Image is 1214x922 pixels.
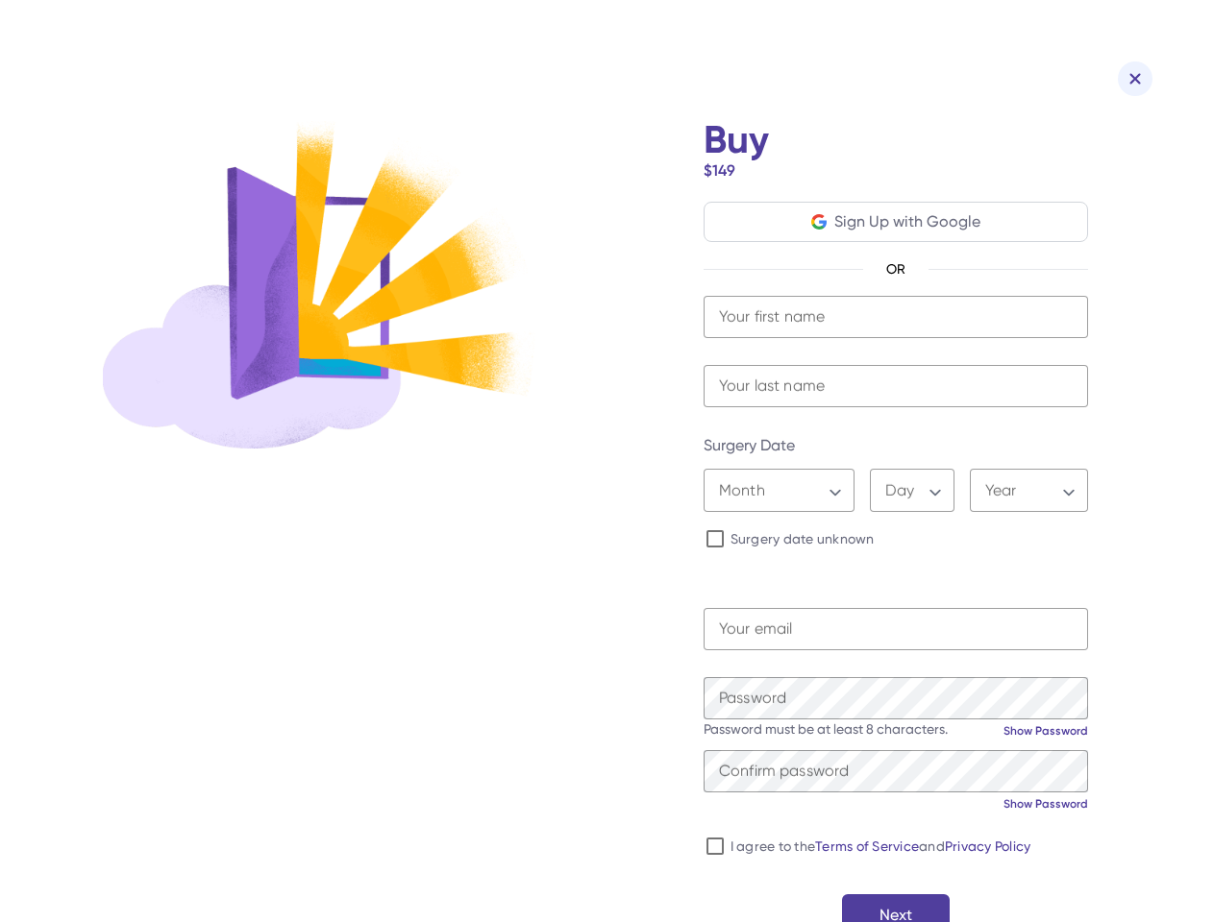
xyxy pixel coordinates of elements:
button: Sign Up with Google [811,210,980,233]
label: I agree to the and [727,837,1031,856]
a: Show Password [1003,723,1088,739]
a: Terms of Service [815,838,919,854]
label: Surgery Date [704,434,1088,457]
span: OR [863,257,929,280]
img: Buy illustration [103,121,535,449]
div: Password must be at least 8 characters. [704,719,948,739]
div: Sign Up with Google [834,210,980,233]
a: Privacy Policy [945,838,1031,854]
img: Close icn [1129,73,1141,85]
label: Surgery date unknown [727,529,875,548]
h1: Buy [704,121,769,159]
a: Show Password [1003,796,1088,812]
div: $149 [704,159,735,182]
